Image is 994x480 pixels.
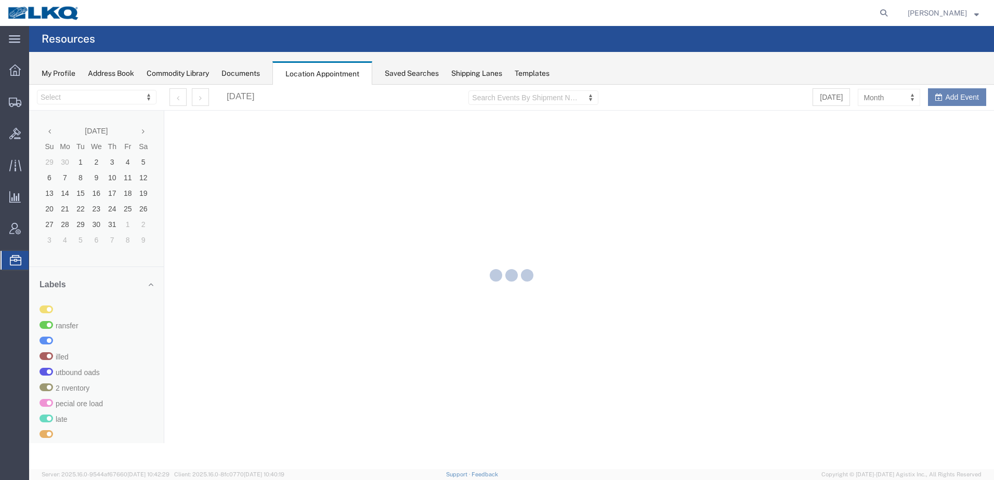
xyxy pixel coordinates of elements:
[221,68,260,79] div: Documents
[472,471,498,477] a: Feedback
[515,68,550,79] div: Templates
[907,7,979,19] button: [PERSON_NAME]
[42,471,169,477] span: Server: 2025.16.0-9544af67660
[42,68,75,79] div: My Profile
[908,7,967,19] span: Brian Schmidt
[147,68,209,79] div: Commodity Library
[42,26,95,52] h4: Resources
[821,470,982,479] span: Copyright © [DATE]-[DATE] Agistix Inc., All Rights Reserved
[385,68,439,79] div: Saved Searches
[7,5,80,21] img: logo
[88,68,134,79] div: Address Book
[451,68,502,79] div: Shipping Lanes
[127,471,169,477] span: [DATE] 10:42:29
[446,471,472,477] a: Support
[174,471,284,477] span: Client: 2025.16.0-8fc0770
[244,471,284,477] span: [DATE] 10:40:19
[272,61,372,85] div: Location Appointment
